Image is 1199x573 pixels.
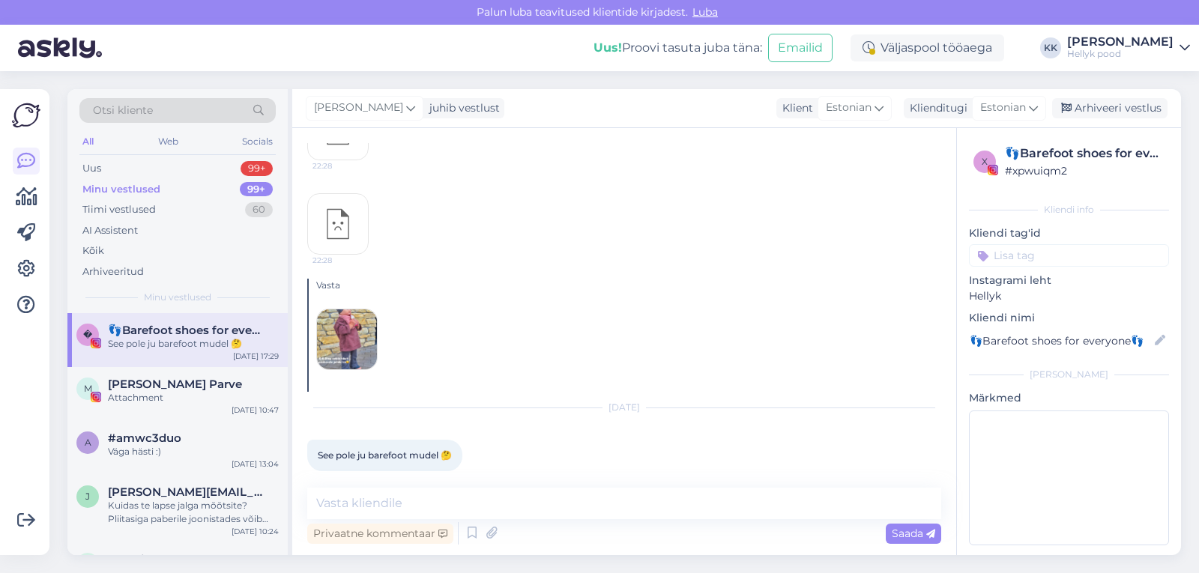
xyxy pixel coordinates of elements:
[969,390,1169,406] p: Märkmed
[240,182,273,197] div: 99+
[82,223,138,238] div: AI Assistent
[245,202,273,217] div: 60
[144,291,211,304] span: Minu vestlused
[239,132,276,151] div: Socials
[980,100,1026,116] span: Estonian
[318,449,452,461] span: See pole ju barefoot mudel 🤔
[155,132,181,151] div: Web
[108,445,279,458] div: Väga hästi :)
[1052,98,1168,118] div: Arhiveeri vestlus
[83,329,92,340] span: �
[108,485,264,499] span: johanna.heinmaa@gmail.com
[232,526,279,537] div: [DATE] 10:24
[851,34,1004,61] div: Väljaspool tööaega
[826,100,872,116] span: Estonian
[969,244,1169,267] input: Lisa tag
[108,553,166,566] span: #6turfb4c
[82,161,101,176] div: Uus
[108,391,279,404] div: Attachment
[314,100,403,116] span: [PERSON_NAME]
[108,324,264,337] span: 👣Barefoot shoes for everyone👣
[12,101,40,130] img: Askly Logo
[108,431,181,445] span: #amwc3duo
[969,225,1169,241] p: Kliendi tag'id
[82,264,144,279] div: Arhiveeritud
[1067,48,1174,60] div: Hellyk pood
[308,194,368,254] img: attachment
[307,401,941,414] div: [DATE]
[316,279,941,292] div: Vasta
[1005,163,1165,179] div: # xpwuiqm2
[317,309,377,369] img: attachment
[232,458,279,470] div: [DATE] 13:04
[312,160,369,172] span: 22:28
[82,202,156,217] div: Tiimi vestlused
[594,39,762,57] div: Proovi tasuta juba täna:
[969,310,1169,326] p: Kliendi nimi
[1040,37,1061,58] div: KK
[312,472,368,483] span: 17:29
[85,437,91,448] span: a
[982,156,988,167] span: x
[241,161,273,176] div: 99+
[969,203,1169,216] div: Kliendi info
[233,351,279,362] div: [DATE] 17:29
[84,383,92,394] span: M
[108,378,242,391] span: Mari Ojasaar Parve
[768,34,833,62] button: Emailid
[82,243,104,258] div: Kõik
[688,5,722,19] span: Luba
[1067,36,1174,48] div: [PERSON_NAME]
[776,100,813,116] div: Klient
[969,368,1169,381] div: [PERSON_NAME]
[970,333,1152,349] input: Lisa nimi
[108,499,279,526] div: Kuidas te lapse jalga mõõtsite? Pliitasiga paberile joonistades võib tulla suurusele lausa 0,5cm ...
[594,40,622,55] b: Uus!
[108,337,279,351] div: See pole ju barefoot mudel 🤔
[969,288,1169,304] p: Hellyk
[232,404,279,416] div: [DATE] 10:47
[307,524,453,544] div: Privaatne kommentaar
[892,527,935,540] span: Saada
[85,491,90,502] span: j
[1067,36,1190,60] a: [PERSON_NAME]Hellyk pood
[82,182,160,197] div: Minu vestlused
[1005,145,1165,163] div: 👣Barefoot shoes for everyone👣
[312,255,369,266] span: 22:28
[93,103,153,118] span: Otsi kliente
[904,100,967,116] div: Klienditugi
[79,132,97,151] div: All
[423,100,500,116] div: juhib vestlust
[969,273,1169,288] p: Instagrami leht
